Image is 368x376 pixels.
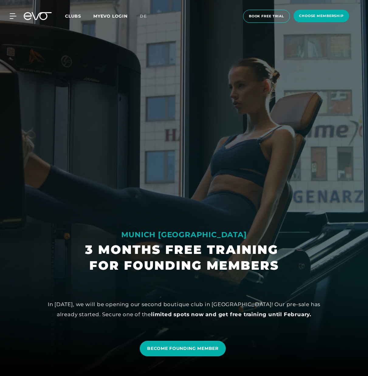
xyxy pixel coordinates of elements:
a: BECOME FOUNDING MEMBER [140,341,225,356]
strong: limited spots now and get free training until February. [151,311,311,317]
span: choose membership [299,13,344,19]
span: Clubs [65,13,81,19]
h1: 3 MONTHS FREE TRAINING FOR FOUNDING MEMBERS [85,242,283,273]
a: choose membership [292,10,351,23]
div: In [DATE], we will be opening our second boutique club in [GEOGRAPHIC_DATA]! Our pre-sale has alr... [47,299,321,319]
a: MYEVO LOGIN [93,13,128,19]
a: Clubs [65,13,93,19]
span: book free trial [249,14,284,19]
span: BECOME FOUNDING MEMBER [147,345,218,352]
a: book free trial [241,10,292,23]
span: de [140,13,147,19]
div: MUNICH [GEOGRAPHIC_DATA] [85,230,283,240]
a: de [140,13,154,20]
